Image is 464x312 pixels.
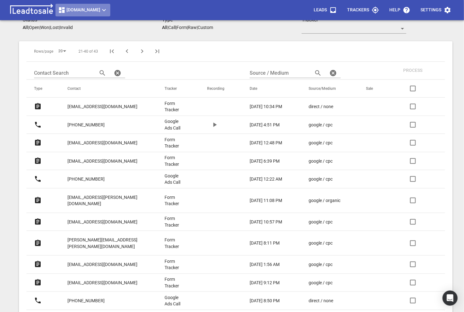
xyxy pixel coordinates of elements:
span: Rows/page [34,49,53,54]
button: Previous Page [119,44,135,59]
p: [PHONE_NUMBER] [67,176,105,182]
button: [DOMAIN_NAME] [55,4,110,16]
p: Custom [198,25,213,30]
svg: Call [34,175,42,183]
a: Form Tracker [165,136,182,149]
svg: Form [34,139,42,147]
span: | [49,25,50,30]
a: [EMAIL_ADDRESS][DOMAIN_NAME] [67,275,137,291]
span: | [197,25,198,30]
button: First Page [104,44,119,59]
svg: Form [34,218,42,226]
p: Leads [314,7,327,13]
span: | [168,25,169,30]
a: [PHONE_NUMBER] [67,171,105,187]
a: Google Ads Call [165,173,182,186]
p: google / cpc [309,261,333,268]
p: google / cpc [309,240,333,246]
img: logo [8,4,55,16]
a: [EMAIL_ADDRESS][DOMAIN_NAME] [67,214,137,230]
a: google / cpc [309,261,341,268]
p: Invalid [60,25,73,30]
span: | [39,25,40,30]
p: [DATE] 10:34 PM [250,103,282,110]
th: Contact [60,80,157,98]
a: google / cpc [309,140,341,146]
a: [DATE] 10:34 PM [250,103,283,110]
a: [DATE] 12:22 AM [250,176,283,182]
button: Last Page [150,44,165,59]
svg: Form [34,279,42,286]
a: [EMAIL_ADDRESS][DOMAIN_NAME] [67,99,137,114]
p: [EMAIL_ADDRESS][DOMAIN_NAME] [67,140,137,146]
p: [EMAIL_ADDRESS][DOMAIN_NAME] [67,158,137,165]
button: Next Page [135,44,150,59]
a: Google Ads Call [165,294,182,307]
p: [EMAIL_ADDRESS][DOMAIN_NAME] [67,103,137,110]
p: Call [169,25,176,30]
th: Tracker [157,80,200,98]
p: [DATE] 11:08 PM [250,197,282,204]
p: [DATE] 10:57 PM [250,219,282,225]
span: | [59,25,60,30]
p: google / cpc [309,219,333,225]
p: [EMAIL_ADDRESS][DOMAIN_NAME] [67,280,137,286]
a: [DATE] 12:48 PM [250,140,283,146]
p: Raw [188,25,197,30]
a: Form Tracker [165,258,182,271]
p: Won [40,25,49,30]
p: google / cpc [309,280,333,286]
p: [EMAIL_ADDRESS][DOMAIN_NAME] [67,261,137,268]
svg: Form [34,197,42,204]
div: 20 [56,47,68,55]
a: [DATE] 4:51 PM [250,122,283,128]
a: google / organic [309,197,341,204]
p: direct / none [309,103,333,110]
a: [DATE] 6:39 PM [250,158,283,165]
p: [DATE] 6:39 PM [250,158,280,165]
a: [EMAIL_ADDRESS][DOMAIN_NAME] [67,153,137,169]
p: [PHONE_NUMBER] [67,298,105,304]
p: [DATE] 4:51 PM [250,122,280,128]
svg: Form [34,103,42,110]
a: Form Tracker [165,215,182,228]
span: | [28,25,29,30]
th: Recording [200,80,242,98]
p: Help [389,7,400,13]
a: Form Tracker [165,154,182,167]
a: Form Tracker [165,237,182,250]
p: Settings [420,7,441,13]
p: [PERSON_NAME][EMAIL_ADDRESS][PERSON_NAME][DOMAIN_NAME] [67,237,139,250]
a: Form Tracker [165,100,182,113]
a: [DATE] 1:56 AM [250,261,283,268]
span: [DOMAIN_NAME] [58,6,108,14]
a: [DATE] 10:57 PM [250,219,283,225]
p: [DATE] 1:56 AM [250,261,280,268]
span: | [187,25,188,30]
a: google / cpc [309,280,341,286]
p: [DATE] 12:48 PM [250,140,282,146]
span: | [176,25,177,30]
a: Google Ads Call [165,118,182,131]
p: [DATE] 12:22 AM [250,176,282,182]
p: [DATE] 8:50 PM [250,298,280,304]
th: Type [26,80,60,98]
a: direct / none [309,103,341,110]
svg: Call [34,121,42,129]
p: Form Tracker [165,276,182,289]
a: google / cpc [309,176,341,182]
p: Form Tracker [165,194,182,207]
a: [EMAIL_ADDRESS][DOMAIN_NAME] [67,257,137,272]
svg: Form [34,240,42,247]
p: [EMAIL_ADDRESS][PERSON_NAME][DOMAIN_NAME] [67,194,139,207]
p: google / cpc [309,158,333,165]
